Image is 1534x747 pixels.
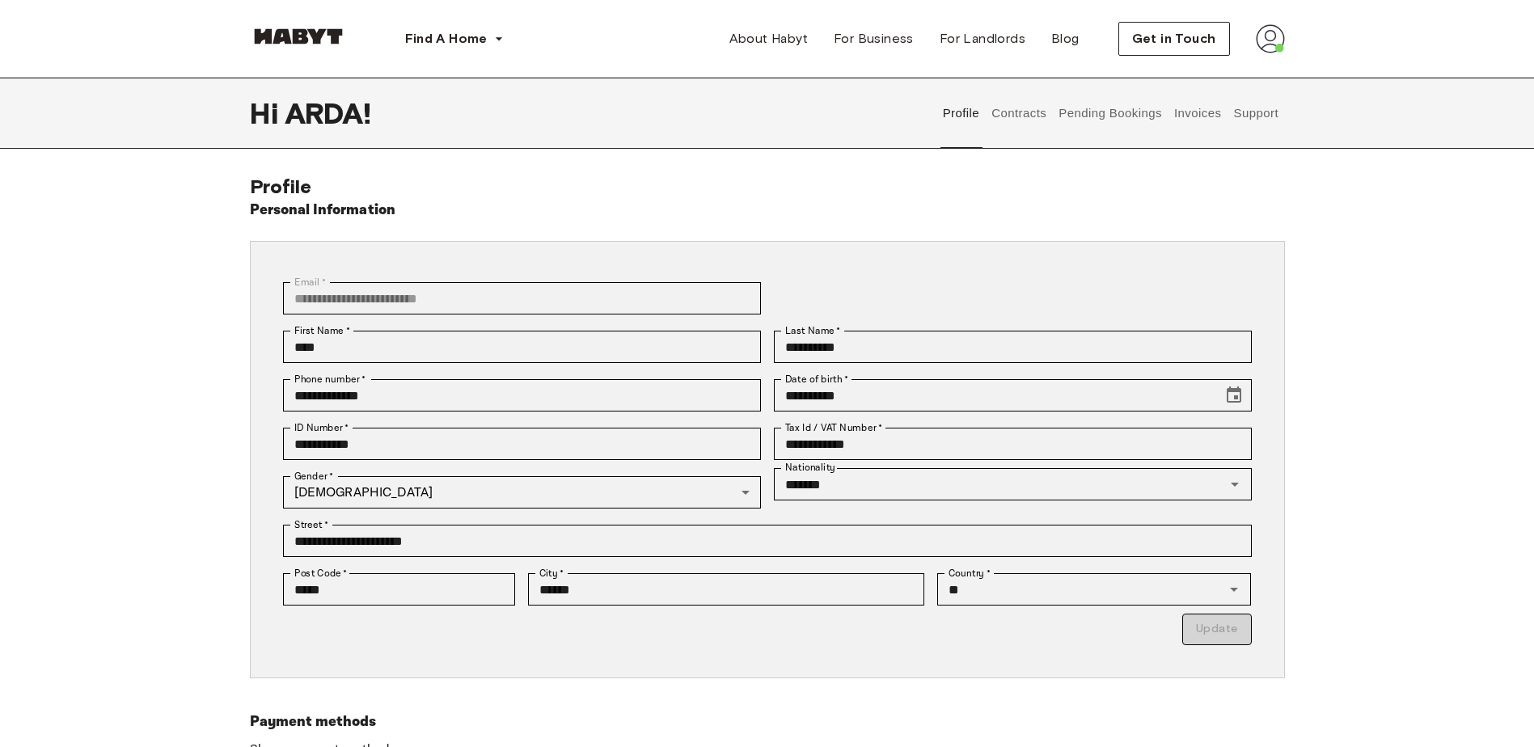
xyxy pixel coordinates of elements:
[294,469,333,483] label: Gender
[785,372,848,386] label: Date of birth
[785,323,841,338] label: Last Name
[294,566,348,580] label: Post Code
[250,199,396,222] h6: Personal Information
[294,517,328,532] label: Street
[729,29,808,49] span: About Habyt
[716,23,821,55] a: About Habyt
[927,23,1038,55] a: For Landlords
[294,275,326,289] label: Email
[294,420,349,435] label: ID Number
[392,23,517,55] button: Find A Home
[1038,23,1092,55] a: Blog
[250,96,285,130] span: Hi
[1172,78,1223,149] button: Invoices
[990,78,1049,149] button: Contracts
[294,372,366,386] label: Phone number
[283,476,761,509] div: [DEMOGRAPHIC_DATA]
[940,78,982,149] button: Profile
[1232,78,1281,149] button: Support
[785,420,882,435] label: Tax Id / VAT Number
[539,566,564,580] label: City
[250,175,312,198] span: Profile
[1218,379,1250,411] button: Choose date, selected date is Jun 20, 1996
[940,29,1025,49] span: For Landlords
[1118,22,1230,56] button: Get in Touch
[1051,29,1080,49] span: Blog
[1256,24,1285,53] img: avatar
[821,23,927,55] a: For Business
[1057,78,1164,149] button: Pending Bookings
[1132,29,1216,49] span: Get in Touch
[283,282,761,314] div: You can't change your email address at the moment. Please reach out to customer support in case y...
[1223,578,1245,601] button: Open
[250,711,1285,733] h6: Payment methods
[834,29,914,49] span: For Business
[285,96,372,130] span: ARDA !
[250,28,347,44] img: Habyt
[785,461,835,475] label: Nationality
[1223,473,1246,496] button: Open
[405,29,488,49] span: Find A Home
[949,566,991,580] label: Country
[936,78,1284,149] div: user profile tabs
[294,323,350,338] label: First Name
